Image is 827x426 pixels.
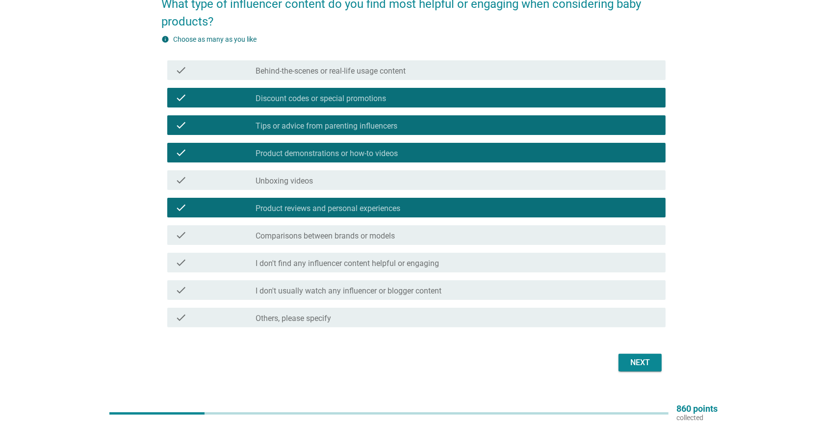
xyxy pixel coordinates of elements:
[256,121,397,131] label: Tips or advice from parenting influencers
[175,64,187,76] i: check
[175,284,187,296] i: check
[175,202,187,213] i: check
[256,94,386,104] label: Discount codes or special promotions
[175,229,187,241] i: check
[175,312,187,323] i: check
[256,259,439,268] label: I don't find any influencer content helpful or engaging
[175,174,187,186] i: check
[256,314,331,323] label: Others, please specify
[175,147,187,159] i: check
[256,176,313,186] label: Unboxing videos
[256,66,406,76] label: Behind-the-scenes or real-life usage content
[676,413,718,422] p: collected
[256,231,395,241] label: Comparisons between brands or models
[676,404,718,413] p: 860 points
[256,286,441,296] label: I don't usually watch any influencer or blogger content
[256,204,400,213] label: Product reviews and personal experiences
[175,119,187,131] i: check
[256,149,398,159] label: Product demonstrations or how-to videos
[175,257,187,268] i: check
[626,357,654,369] div: Next
[175,92,187,104] i: check
[173,35,257,43] label: Choose as many as you like
[619,354,662,372] button: Next
[161,35,169,43] i: info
